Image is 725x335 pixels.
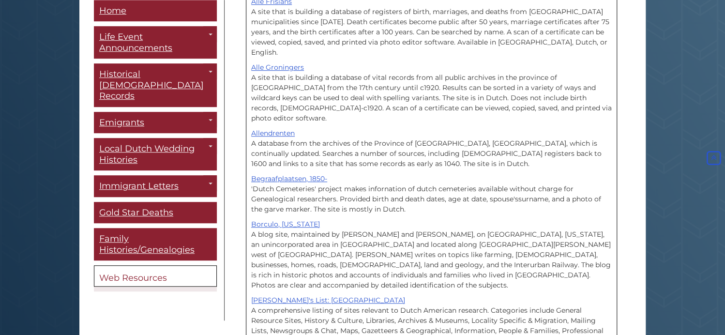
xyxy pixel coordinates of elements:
[94,27,217,59] a: Life Event Announcements
[99,207,173,218] span: Gold Star Deaths
[251,62,612,123] p: A site that is building a database of vital records from all public archives in the province of [...
[94,228,217,261] a: Family Histories/Genealogies
[99,144,195,166] span: Local Dutch Wedding Histories
[251,129,295,137] a: Allendrenten
[94,64,217,107] a: Historical [DEMOGRAPHIC_DATA] Records
[99,69,204,102] span: Historical [DEMOGRAPHIC_DATA] Records
[99,117,144,128] span: Emigrants
[94,202,217,224] a: Gold Star Deaths
[251,63,304,72] a: Alle Groningers
[251,174,327,183] a: Begraafplaatsen, 1850-
[251,296,405,305] a: [PERSON_NAME]'s List: [GEOGRAPHIC_DATA]
[99,32,172,54] span: Life Event Announcements
[99,181,179,192] span: Immigrant Letters
[251,174,612,214] p: 'Dutch Cemeteries' project makes infornation of dutch cemeteries available without charge for Gen...
[94,138,217,171] a: Local Dutch Wedding Histories
[94,112,217,134] a: Emigrants
[99,5,126,16] span: Home
[251,220,320,228] a: Borculo, [US_STATE]
[99,273,167,284] span: Web Resources
[94,266,217,287] a: Web Resources
[251,128,612,169] p: A database from the archives of the Province of [GEOGRAPHIC_DATA], [GEOGRAPHIC_DATA], which is co...
[94,176,217,198] a: Immigrant Letters
[99,234,195,256] span: Family Histories/Genealogies
[705,153,723,162] a: Back to Top
[251,219,612,290] p: A blog site, maintained by [PERSON_NAME] and [PERSON_NAME], on [GEOGRAPHIC_DATA], [US_STATE], an ...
